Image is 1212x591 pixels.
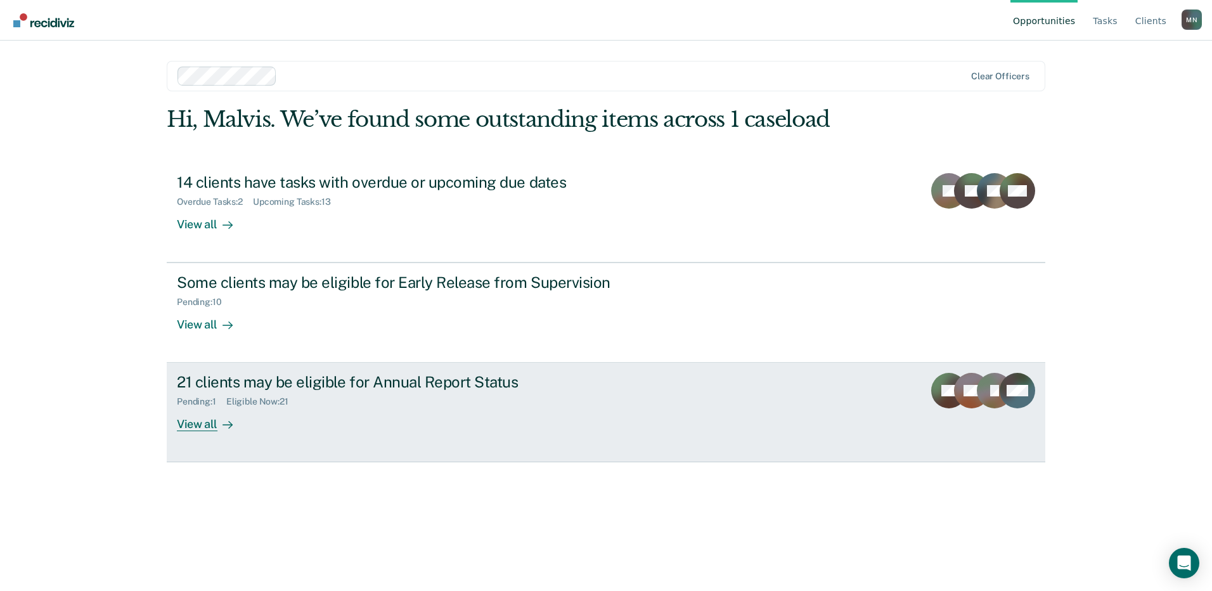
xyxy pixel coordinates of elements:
[167,163,1045,263] a: 14 clients have tasks with overdue or upcoming due datesOverdue Tasks:2Upcoming Tasks:13View all
[177,308,248,332] div: View all
[177,207,248,231] div: View all
[177,173,622,192] div: 14 clients have tasks with overdue or upcoming due dates
[177,396,226,407] div: Pending : 1
[253,197,341,207] div: Upcoming Tasks : 13
[971,71,1029,82] div: Clear officers
[13,13,74,27] img: Recidiviz
[167,107,870,133] div: Hi, Malvis. We’ve found some outstanding items across 1 caseload
[177,273,622,292] div: Some clients may be eligible for Early Release from Supervision
[1182,10,1202,30] button: Profile dropdown button
[226,396,299,407] div: Eligible Now : 21
[1182,10,1202,30] div: M N
[177,297,232,308] div: Pending : 10
[167,263,1045,363] a: Some clients may be eligible for Early Release from SupervisionPending:10View all
[177,197,253,207] div: Overdue Tasks : 2
[177,373,622,391] div: 21 clients may be eligible for Annual Report Status
[167,363,1045,462] a: 21 clients may be eligible for Annual Report StatusPending:1Eligible Now:21View all
[177,407,248,432] div: View all
[1169,548,1199,578] div: Open Intercom Messenger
